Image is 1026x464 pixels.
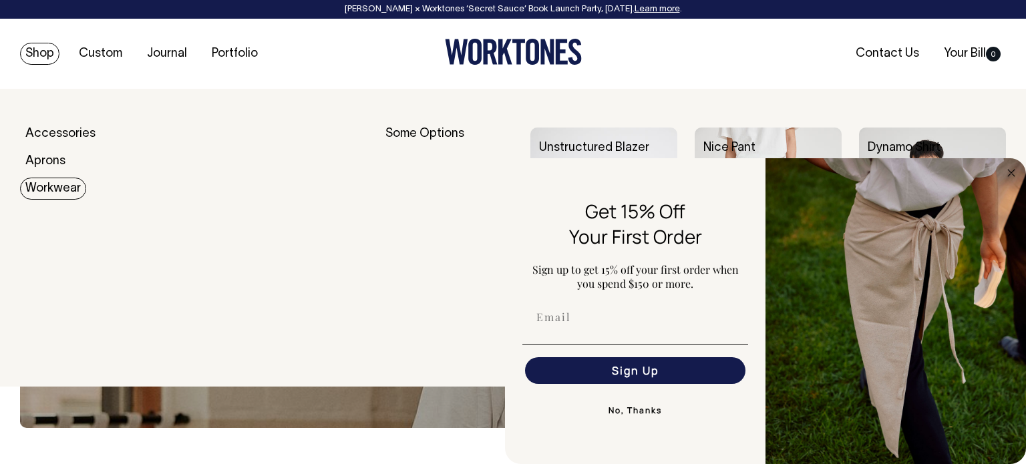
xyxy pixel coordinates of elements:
button: Close dialog [1003,165,1019,181]
a: Unstructured Blazer [539,142,649,154]
img: underline [522,344,748,344]
a: Aprons [20,150,71,172]
a: Accessories [20,123,101,145]
a: Learn more [635,5,680,13]
a: Nice Pant [703,142,755,154]
a: Contact Us [850,43,924,65]
button: Sign Up [525,357,745,384]
a: Custom [73,43,128,65]
a: Dynamo Shirt [868,142,940,154]
div: [PERSON_NAME] × Worktones ‘Secret Sauce’ Book Launch Party, [DATE]. . [13,5,1013,14]
div: Some Options [385,128,514,348]
span: 0 [986,47,1001,61]
a: Journal [142,43,192,65]
a: Your Bill0 [938,43,1006,65]
img: 5e34ad8f-4f05-4173-92a8-ea475ee49ac9.jpeg [765,158,1026,464]
button: No, Thanks [522,397,748,424]
span: Get 15% Off [585,198,685,224]
a: Workwear [20,178,86,200]
a: Shop [20,43,59,65]
span: Your First Order [569,224,702,249]
span: Sign up to get 15% off your first order when you spend $150 or more. [532,262,739,290]
input: Email [525,304,745,330]
a: Portfolio [206,43,263,65]
div: FLYOUT Form [505,158,1026,464]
